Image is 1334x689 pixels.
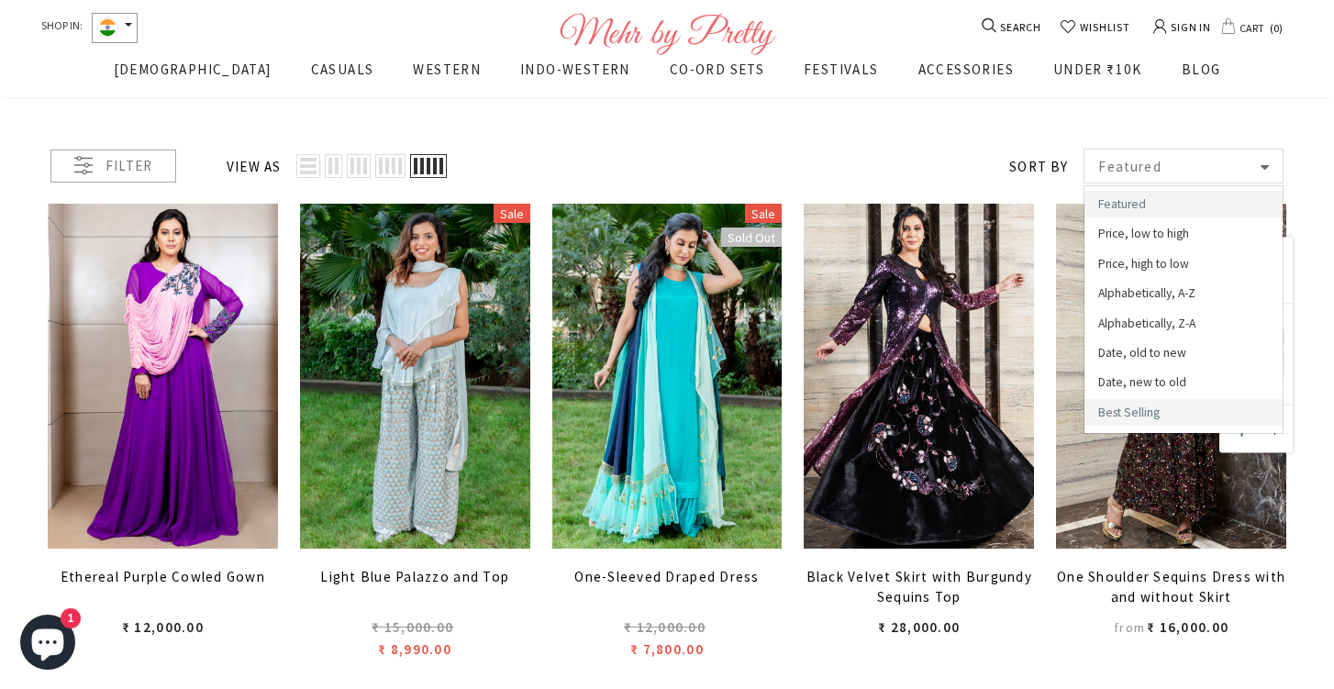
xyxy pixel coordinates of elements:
span: Price, low to high [1084,220,1283,247]
span: SHOP IN: [41,13,83,43]
span: [DEMOGRAPHIC_DATA] [114,61,272,78]
label: View as [227,157,281,177]
span: Black Velvet Skirt with Burgundy Sequins Top [806,568,1032,606]
span: 0 [1266,17,1287,39]
span: Date, old to new [1084,339,1283,366]
a: CO-ORD SETS [670,59,764,96]
span: BLOG [1182,61,1221,78]
span: ₹ 8,990.00 [378,640,451,658]
a: CART 0 [1221,17,1287,39]
span: Date, new to old [1084,369,1283,395]
span: ₹ 12,000.00 [624,618,706,636]
a: BLOG [1182,59,1221,96]
img: Logo Footer [560,13,775,55]
div: Filter [50,150,176,183]
span: ₹ 15,000.00 [372,618,453,636]
a: ACCESSORIES [918,59,1014,96]
span: SEARCH [998,17,1041,38]
a: [DEMOGRAPHIC_DATA] [114,59,272,96]
a: INDO-WESTERN [520,59,630,96]
a: Black Velvet Skirt with Burgundy Sequins Top [804,567,1034,613]
a: Light Blue Palazzo and Top [300,567,530,613]
a: SIGN IN [1153,12,1210,40]
span: Alphabetically, Z-A [1084,310,1283,337]
span: WISHLIST [1076,17,1129,38]
span: ₹ 12,000.00 [122,618,204,636]
span: INDO-WESTERN [520,61,630,78]
a: WESTERN [413,59,481,96]
span: Best Selling [1084,399,1283,426]
a: SEARCH [984,17,1041,38]
em: from [1114,619,1145,636]
a: UNDER ₹10K [1053,59,1142,96]
a: CASUALS [311,59,374,96]
span: Featured [1084,191,1283,217]
span: ₹ 28,000.00 [878,618,960,636]
span: One-Sleeved Draped Dress [574,568,759,585]
span: FESTIVALS [804,61,879,78]
a: One Shoulder Sequins Dress with and without Skirt [1056,567,1286,613]
inbox-online-store-chat: Shopify online store chat [15,615,81,674]
span: One Shoulder Sequins Dress with and without Skirt [1057,568,1285,606]
a: One-Sleeved Draped Dress [552,567,783,613]
span: WESTERN [413,61,481,78]
span: Featured [1098,157,1252,177]
span: UNDER ₹10K [1053,61,1142,78]
a: Ethereal Purple Cowled Gown [48,567,278,613]
span: Light Blue Palazzo and Top [320,568,509,585]
span: ACCESSORIES [918,61,1014,78]
span: Ethereal Purple Cowled Gown [61,568,265,585]
label: Sort by [1009,157,1068,177]
a: WISHLIST [1060,17,1129,38]
span: CO-ORD SETS [670,61,764,78]
span: ₹ 16,000.00 [1147,618,1228,636]
span: Alphabetically, A-Z [1084,280,1283,306]
span: CASUALS [311,61,374,78]
span: ₹ 7,800.00 [630,640,704,658]
span: Price, high to low [1084,250,1283,277]
a: FESTIVALS [804,59,879,96]
span: SIGN IN [1167,15,1210,38]
span: CART [1236,17,1266,39]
